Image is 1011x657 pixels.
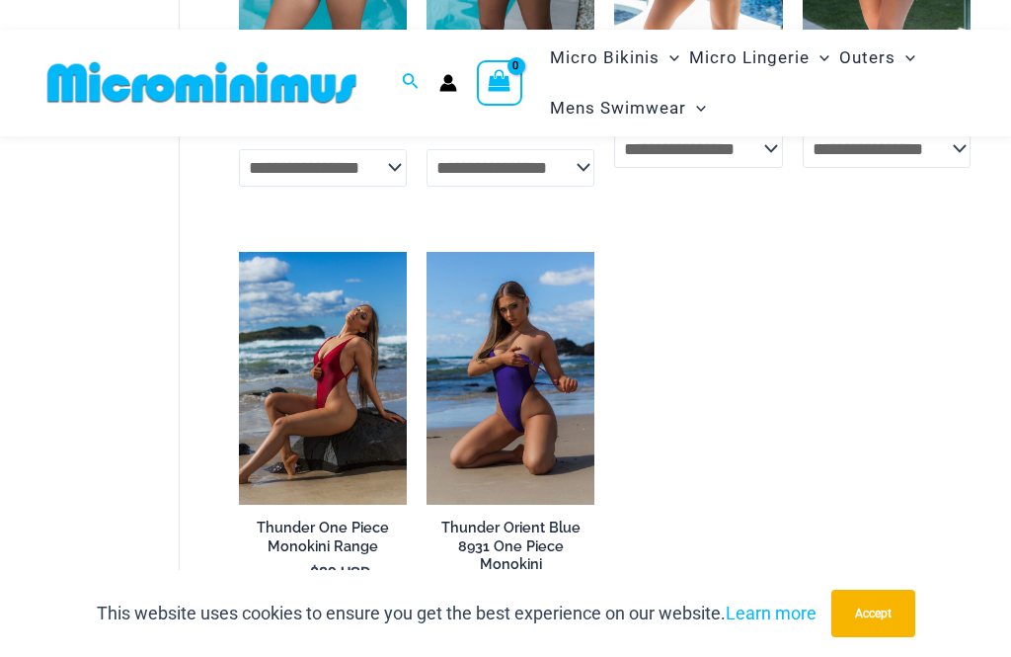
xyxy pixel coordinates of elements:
span: Menu Toggle [810,33,829,83]
a: Thunder Orient Blue 8931 One piece 09Thunder Orient Blue 8931 One piece 13Thunder Orient Blue 893... [427,252,594,505]
a: Learn more [726,603,817,623]
img: Thunder Orient Blue 8931 One piece 09 [427,252,594,505]
button: Accept [831,590,915,637]
bdi: 89 USD [310,564,371,583]
span: Micro Bikinis [550,33,660,83]
a: Search icon link [402,70,420,95]
a: Thunder Burnt Red 8931 One piece 10Thunder Orient Blue 8931 One piece 10Thunder Orient Blue 8931 ... [239,252,407,505]
nav: Site Navigation [542,30,972,136]
a: OutersMenu ToggleMenu Toggle [834,33,920,83]
span: $ [310,564,319,583]
h2: Thunder Orient Blue 8931 One Piece Monokini [427,519,594,574]
a: Micro BikinisMenu ToggleMenu Toggle [545,33,684,83]
span: From: [273,569,305,582]
a: Micro LingerieMenu ToggleMenu Toggle [684,33,834,83]
span: Outers [839,33,895,83]
span: Menu Toggle [686,83,706,133]
span: Micro Lingerie [689,33,810,83]
img: MM SHOP LOGO FLAT [39,60,364,105]
a: Thunder One Piece Monokini Range [239,519,407,563]
a: Account icon link [439,74,457,92]
img: Thunder Burnt Red 8931 One piece 10 [239,252,407,505]
a: View Shopping Cart, empty [477,60,522,106]
p: This website uses cookies to ensure you get the best experience on our website. [97,599,817,628]
span: Mens Swimwear [550,83,686,133]
span: Menu Toggle [895,33,915,83]
span: Menu Toggle [660,33,679,83]
h2: Thunder One Piece Monokini Range [239,519,407,555]
a: Thunder Orient Blue 8931 One Piece Monokini [427,519,594,581]
iframe: TrustedSite Certified [49,111,227,506]
a: Mens SwimwearMenu ToggleMenu Toggle [545,83,711,133]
